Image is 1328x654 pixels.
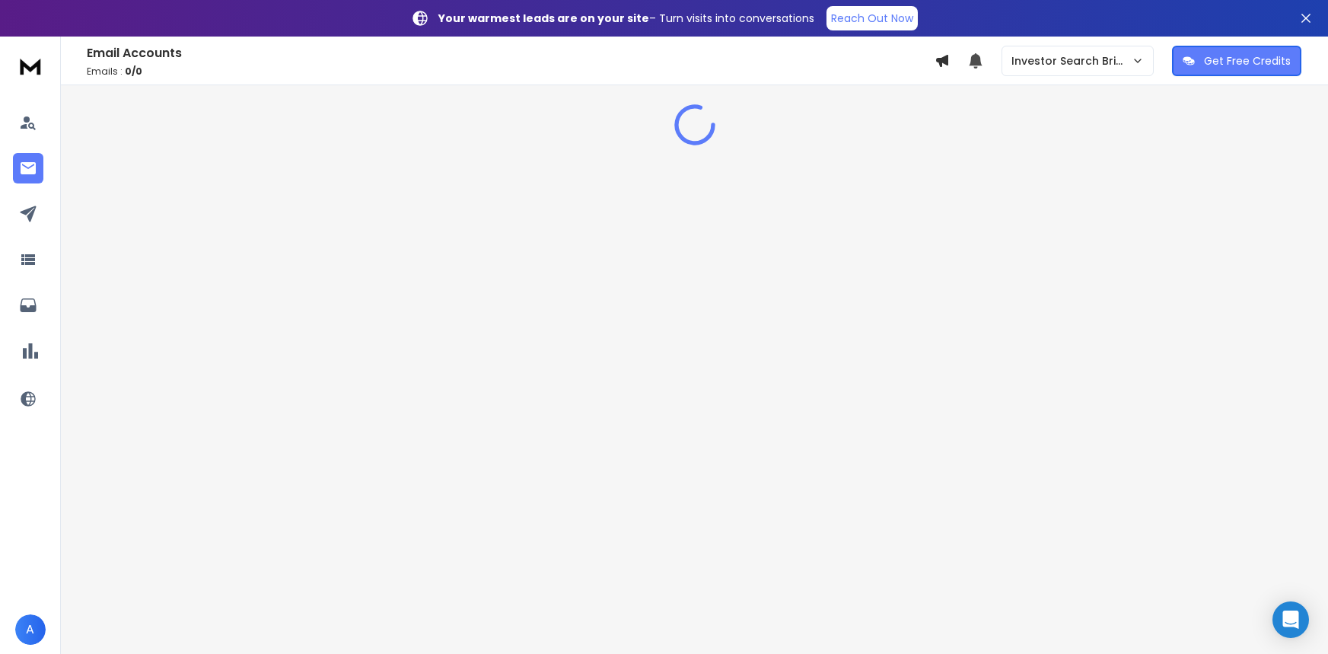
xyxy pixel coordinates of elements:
[15,614,46,645] button: A
[87,44,935,62] h1: Email Accounts
[1011,53,1132,69] p: Investor Search Brillwood
[438,11,649,26] strong: Your warmest leads are on your site
[1204,53,1291,69] p: Get Free Credits
[1172,46,1301,76] button: Get Free Credits
[1272,601,1309,638] div: Open Intercom Messenger
[87,65,935,78] p: Emails :
[125,65,142,78] span: 0 / 0
[831,11,913,26] p: Reach Out Now
[826,6,918,30] a: Reach Out Now
[15,52,46,80] img: logo
[438,11,814,26] p: – Turn visits into conversations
